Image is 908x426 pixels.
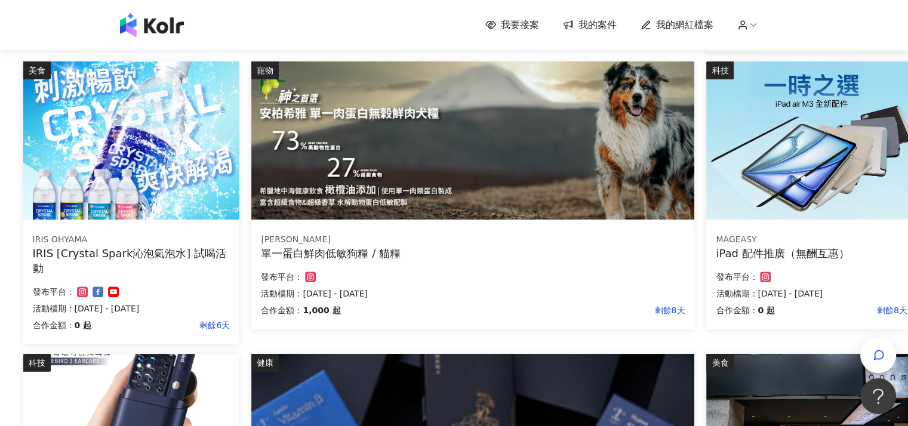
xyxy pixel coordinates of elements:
iframe: Help Scout Beacon - Open [860,378,896,414]
span: 我的網紅檔案 [656,18,713,32]
p: 合作金額： [716,303,758,317]
p: 剩餘6天 [91,318,230,332]
div: MAGEASY [716,234,907,246]
p: 發布平台： [33,285,75,299]
div: iPad 配件推廣（無酬互惠） [716,246,907,261]
div: 科技 [23,354,51,372]
img: logo [120,13,184,37]
p: 合作金額： [33,318,75,332]
p: 活動檔期：[DATE] - [DATE] [716,286,907,301]
div: 寵物 [251,61,279,79]
p: 活動檔期：[DATE] - [DATE] [261,286,685,301]
a: 我要接案 [485,18,539,32]
a: 我的網紅檔案 [641,18,713,32]
p: 剩餘8天 [775,303,907,317]
p: 剩餘8天 [340,303,685,317]
div: 科技 [706,61,734,79]
div: 美食 [706,354,734,372]
span: 我的案件 [578,18,617,32]
span: 我要接案 [501,18,539,32]
div: IRIS OHYAMA [33,234,230,246]
p: 活動檔期：[DATE] - [DATE] [33,301,230,316]
p: 0 起 [758,303,775,317]
div: IRIS [Crystal Spark沁泡氣泡水] 試喝活動 [33,246,230,276]
div: [PERSON_NAME] [261,234,685,246]
div: 美食 [23,61,51,79]
a: 我的案件 [563,18,617,32]
p: 1,000 起 [303,303,340,317]
img: ⭐單一蛋白鮮肉低敏狗糧 / 貓糧 [251,61,694,220]
p: 發布平台： [261,270,303,284]
img: Crystal Spark 沁泡氣泡水 [23,61,240,220]
div: 單一蛋白鮮肉低敏狗糧 / 貓糧 [261,246,685,261]
div: 健康 [251,354,279,372]
p: 合作金額： [261,303,303,317]
p: 0 起 [75,318,92,332]
p: 發布平台： [716,270,758,284]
